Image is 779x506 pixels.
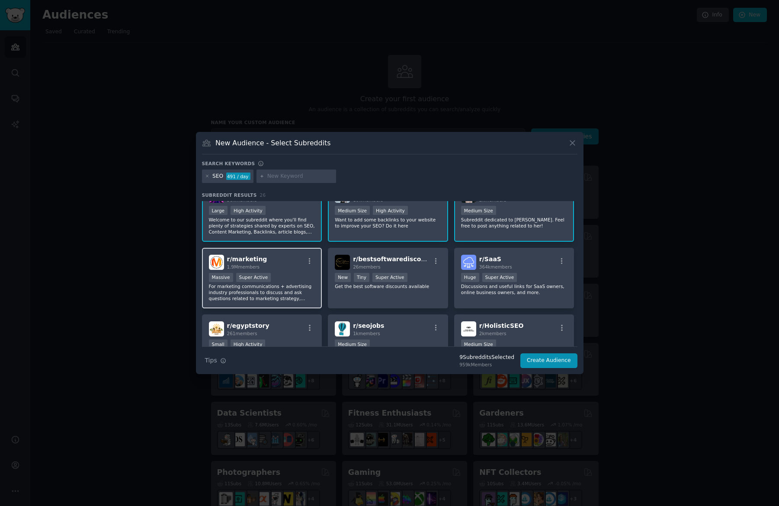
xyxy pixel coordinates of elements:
div: 959k Members [459,362,514,368]
span: Tips [205,356,217,365]
span: r/ seojobs [353,322,384,329]
input: New Keyword [267,173,333,180]
span: r/ egyptstory [227,322,269,329]
button: Create Audience [520,353,577,368]
span: r/ HolisticSEO [479,322,524,329]
p: Get the best software discounts available [335,283,441,289]
h3: New Audience - Select Subreddits [215,138,330,147]
span: 10k members [353,197,383,202]
img: marketing [209,255,224,270]
div: Medium Size [335,206,370,215]
div: Large [209,206,228,215]
div: 9 Subreddit s Selected [459,354,514,362]
div: Super Active [372,273,407,282]
p: Subreddit dedicated to [PERSON_NAME]. Feel free to post anything related to her! [461,217,567,229]
span: 26 [260,192,266,198]
img: SaaS [461,255,476,270]
div: Super Active [482,273,517,282]
span: 2k members [479,331,507,336]
span: 364k members [479,264,512,269]
img: HolisticSEO [461,321,476,336]
p: For marketing communications + advertising industry professionals to discuss and ask questions re... [209,283,315,301]
div: Medium Size [335,339,370,349]
p: Discussions and useful links for SaaS owners, online business owners, and more. [461,283,567,295]
img: bestsoftwarediscounts [335,255,350,270]
div: High Activity [231,339,266,349]
h3: Search keywords [202,160,255,167]
div: SEO [212,173,223,180]
span: 2k members [479,197,507,202]
span: 261 members [227,331,257,336]
span: r/ marketing [227,256,267,263]
div: Huge [461,273,479,282]
div: High Activity [373,206,408,215]
span: 1.9M members [227,264,260,269]
div: New [335,273,351,282]
span: r/ bestsoftwarediscounts [353,256,436,263]
div: Medium Size [461,206,496,215]
span: 56k members [227,197,257,202]
span: Subreddit Results [202,192,257,198]
div: Tiny [354,273,369,282]
div: High Activity [231,206,266,215]
p: Welcome to our subreddit where you'll find plenty of strategies shared by experts on SEO, Content... [209,217,315,235]
p: Want to add some backlinks to your website to improve your SEO? Do it here [335,217,441,229]
span: 1k members [353,331,380,336]
div: Massive [209,273,233,282]
img: egyptstory [209,321,224,336]
div: Small [209,339,228,349]
span: 26 members [353,264,380,269]
div: 491 / day [226,173,250,180]
button: Tips [202,353,229,368]
span: r/ SaaS [479,256,501,263]
div: Medium Size [461,339,496,349]
div: Super Active [236,273,271,282]
img: seojobs [335,321,350,336]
